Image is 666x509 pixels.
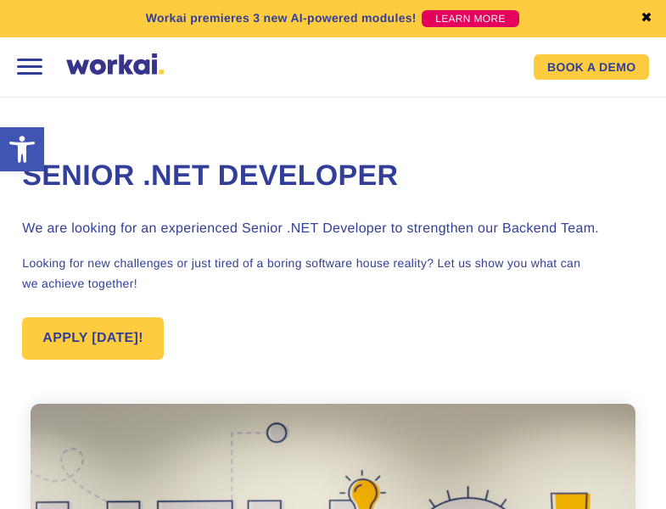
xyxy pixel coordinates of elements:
[22,253,643,294] p: Looking for new challenges or just tired of a boring software house reality? Let us show you what...
[22,219,643,239] h3: We are looking for an experienced Senior .NET Developer to strengthen our Backend Team.
[422,10,519,27] a: LEARN MORE
[22,317,164,360] a: APPLY [DATE]!
[22,157,643,196] h1: Senior .NET Developer
[534,54,649,80] a: BOOK A DEMO
[146,9,417,27] p: Workai premieres 3 new AI-powered modules!
[641,12,652,25] a: ✖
